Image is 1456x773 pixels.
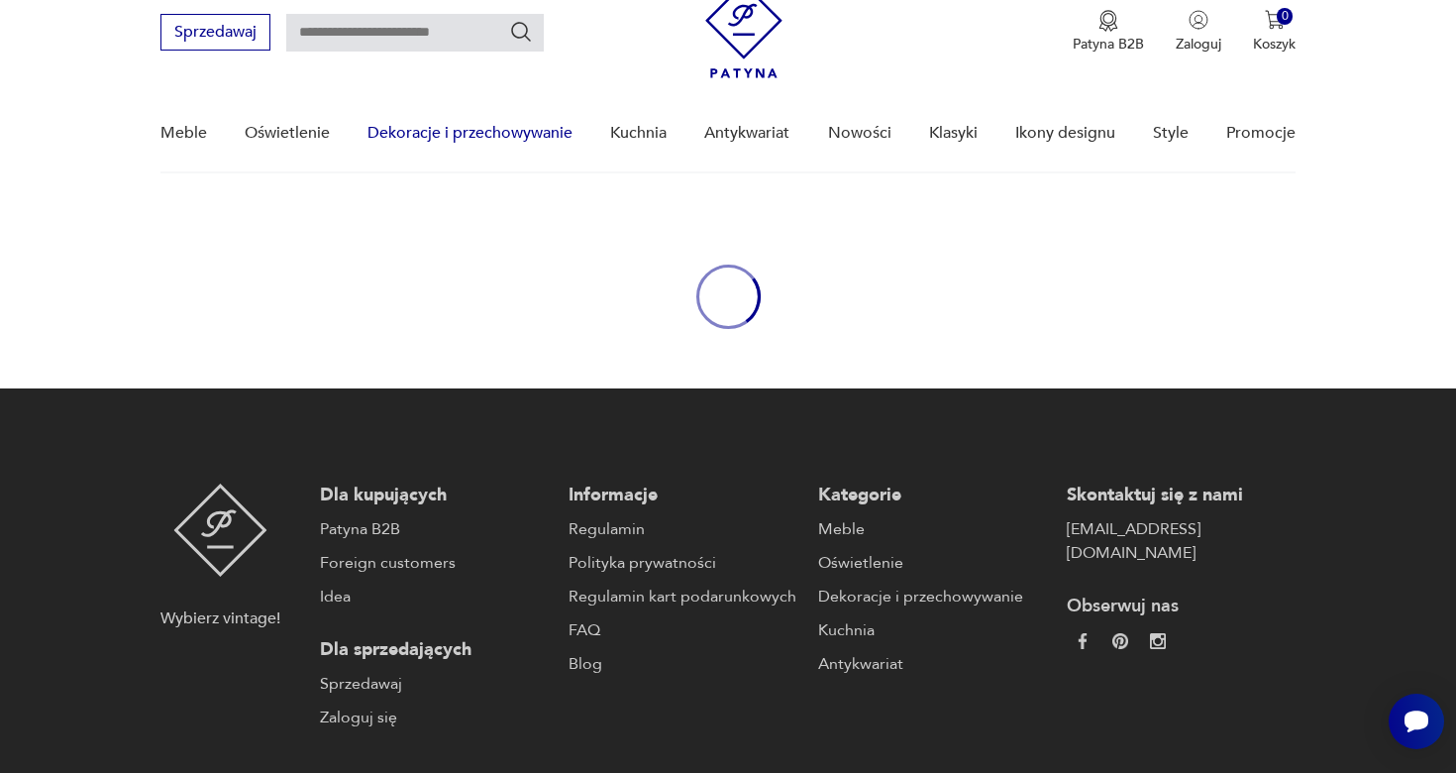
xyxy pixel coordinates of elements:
a: Regulamin kart podarunkowych [569,585,797,608]
img: Ikonka użytkownika [1189,10,1208,30]
p: Patyna B2B [1073,35,1144,54]
a: Dekoracje i przechowywanie [367,95,572,171]
img: Patyna - sklep z meblami i dekoracjami vintage [173,484,267,577]
a: Idea [320,585,549,608]
a: [EMAIL_ADDRESS][DOMAIN_NAME] [1067,517,1296,565]
a: Meble [160,95,207,171]
img: da9060093f698e4c3cedc1453eec5031.webp [1075,633,1091,649]
img: c2fd9cf7f39615d9d6839a72ae8e59e5.webp [1150,633,1166,649]
img: Ikona medalu [1098,10,1118,32]
a: Klasyki [929,95,978,171]
button: Sprzedawaj [160,14,270,51]
button: 0Koszyk [1253,10,1296,54]
a: Antykwariat [818,652,1047,676]
a: Meble [818,517,1047,541]
img: Ikona koszyka [1265,10,1285,30]
p: Zaloguj [1176,35,1221,54]
a: Style [1153,95,1189,171]
div: 0 [1277,8,1294,25]
button: Patyna B2B [1073,10,1144,54]
a: Antykwariat [704,95,789,171]
a: Nowości [828,95,891,171]
p: Informacje [569,484,797,507]
img: 37d27d81a828e637adc9f9cb2e3d3a8a.webp [1112,633,1128,649]
a: Polityka prywatności [569,551,797,575]
a: Sprzedawaj [320,672,549,696]
p: Dla sprzedających [320,638,549,662]
iframe: Smartsupp widget button [1389,694,1444,749]
a: Ikony designu [1015,95,1115,171]
a: Kuchnia [818,618,1047,642]
a: Blog [569,652,797,676]
a: Patyna B2B [320,517,549,541]
a: Sprzedawaj [160,27,270,41]
a: Zaloguj się [320,706,549,729]
a: Promocje [1226,95,1296,171]
a: Regulamin [569,517,797,541]
a: Dekoracje i przechowywanie [818,585,1047,608]
p: Wybierz vintage! [160,607,280,630]
a: Oświetlenie [818,551,1047,575]
p: Koszyk [1253,35,1296,54]
a: Oświetlenie [245,95,330,171]
p: Skontaktuj się z nami [1067,484,1296,507]
p: Kategorie [818,484,1047,507]
a: Kuchnia [610,95,667,171]
p: Obserwuj nas [1067,595,1296,618]
a: FAQ [569,618,797,642]
button: Szukaj [509,20,533,44]
p: Dla kupujących [320,484,549,507]
button: Zaloguj [1176,10,1221,54]
a: Ikona medaluPatyna B2B [1073,10,1144,54]
a: Foreign customers [320,551,549,575]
